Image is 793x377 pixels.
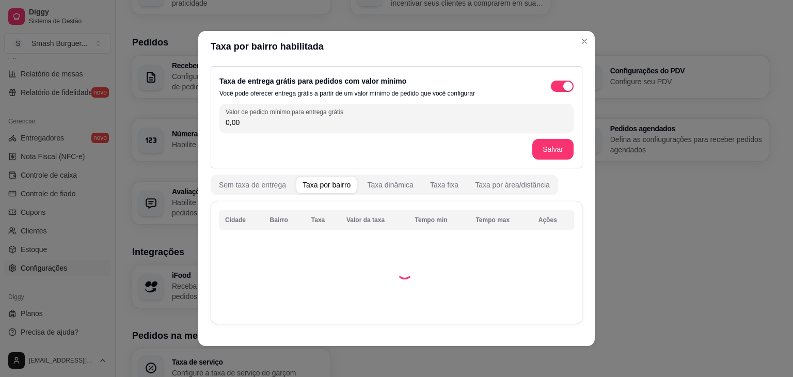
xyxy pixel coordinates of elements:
button: Salvar [532,139,574,160]
th: Cidade [219,210,264,230]
div: Taxa fixa [430,180,458,190]
input: Valor de pedido mínimo para entrega grátis [226,117,567,128]
th: Tempo min [409,210,470,230]
label: Valor de pedido mínimo para entrega grátis [226,107,347,116]
span: Atenção! [211,329,242,337]
th: Tempo max [469,210,532,230]
th: Taxa [305,210,340,230]
header: Taxa por bairro habilitada [198,31,595,62]
p: Você pode oferecer entrega grátis a partir de um valor mínimo de pedido que você configurar [219,89,475,98]
th: Bairro [264,210,305,230]
div: Sem taxa de entrega [219,180,286,190]
div: Loading [396,263,413,279]
label: Taxa de entrega grátis para pedidos com valor mínimo [219,77,406,85]
div: Taxa por bairro [303,180,351,190]
th: Valor da taxa [340,210,409,230]
div: Taxa por área/distância [475,180,550,190]
th: Ações [532,210,574,230]
button: Close [576,33,593,50]
p: Com a taxa por bairro habilitada, você pode adicionar uma taxa para cada bairro que sua loja aten... [211,328,582,349]
div: Taxa dinâmica [367,180,414,190]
